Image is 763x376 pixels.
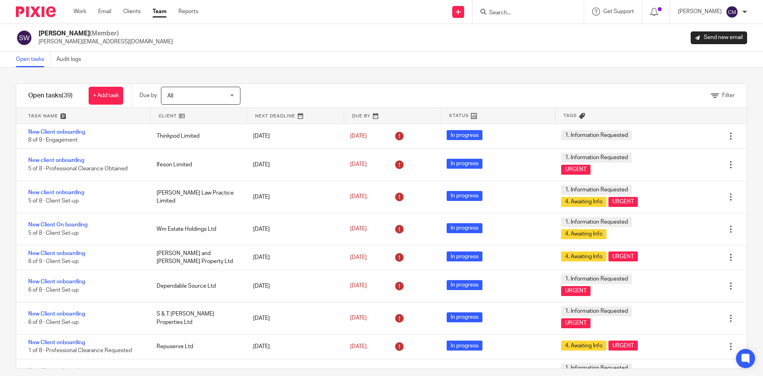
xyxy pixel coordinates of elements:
[245,221,342,237] div: [DATE]
[245,339,342,355] div: [DATE]
[16,29,33,46] img: svg%3E
[16,52,50,67] a: Open tasks
[28,340,85,345] a: New Client onboarding
[28,348,132,353] span: 1 of 8 · Professional Clearance Requested
[561,197,606,207] span: 4. Awaiting Info
[149,245,245,270] div: [PERSON_NAME] and [PERSON_NAME] Property Ltd
[149,185,245,209] div: [PERSON_NAME] Law Practice Limited
[561,217,632,227] span: 1. Information Requested
[447,280,482,290] span: In progress
[28,368,85,374] a: New Client onboarding
[74,8,86,16] a: Work
[350,283,367,289] span: [DATE]
[90,30,119,37] span: (Member)
[149,339,245,355] div: Repuserve Ltd
[245,157,342,173] div: [DATE]
[28,166,128,171] span: 5 of 8 · Professional Clearance Obtained
[561,341,606,351] span: 4. Awaiting Info
[691,31,747,44] a: Send new email
[245,249,342,265] div: [DATE]
[350,194,367,200] span: [DATE]
[28,190,84,195] a: New client onboarding
[561,318,591,328] span: URGENT
[447,223,482,233] span: In progress
[447,251,482,261] span: In progress
[245,189,342,205] div: [DATE]
[149,157,245,173] div: Ifeson Limited
[447,130,482,140] span: In progress
[350,316,367,321] span: [DATE]
[149,306,245,330] div: S & T [PERSON_NAME] Properties Ltd
[350,344,367,349] span: [DATE]
[603,9,634,14] span: Get Support
[98,8,111,16] a: Email
[28,222,87,228] a: New Client On boarding
[447,159,482,169] span: In progress
[62,92,73,99] span: (39)
[722,93,735,98] span: Filter
[139,92,157,99] p: Due by
[245,278,342,294] div: [DATE]
[167,93,173,99] span: All
[28,138,77,143] span: 8 of 9 · Engagement
[561,363,632,373] span: 1. Information Requested
[245,310,342,326] div: [DATE]
[447,191,482,201] span: In progress
[153,8,167,16] a: Team
[488,10,560,17] input: Search
[561,286,591,296] span: URGENT
[608,341,638,351] span: URGENT
[28,251,85,256] a: New Client onboarding
[28,230,79,236] span: 5 of 8 · Client Set-up
[678,8,722,16] p: [PERSON_NAME]
[28,198,79,204] span: 5 of 8 · Client Set-up
[561,306,632,316] span: 1. Information Requested
[350,255,367,260] span: [DATE]
[608,251,638,261] span: URGENT
[561,229,606,239] span: 4. Awaiting Info
[28,279,85,284] a: New Client onboarding
[561,165,591,175] span: URGENT
[89,87,123,105] a: + Add task
[350,226,367,232] span: [DATE]
[28,320,79,325] span: 6 of 8 · Client Set-up
[28,158,84,163] a: New client onboarding
[561,130,632,140] span: 1. Information Requested
[28,311,85,317] a: New Client onboarding
[561,185,632,195] span: 1. Information Requested
[28,129,85,135] a: New Client onboarding
[28,287,79,293] span: 6 of 8 · Client Set-up
[447,341,482,351] span: In progress
[245,128,342,144] div: [DATE]
[149,278,245,294] div: Dependable Source Ltd
[726,6,738,18] img: svg%3E
[16,6,56,17] img: Pixie
[608,197,638,207] span: URGENT
[350,162,367,168] span: [DATE]
[56,52,87,67] a: Audit logs
[39,29,173,38] h2: [PERSON_NAME]
[447,312,482,322] span: In progress
[449,112,469,119] span: Status
[561,274,632,284] span: 1. Information Requested
[178,8,198,16] a: Reports
[28,259,79,264] span: 6 of 9 · Client Set-up
[561,153,632,163] span: 1. Information Requested
[149,221,245,237] div: Wm Estate Holdings Ltd
[561,251,606,261] span: 4. Awaiting Info
[149,128,245,144] div: Thinkpod Limited
[39,38,173,46] p: [PERSON_NAME][EMAIL_ADDRESS][DOMAIN_NAME]
[564,112,577,119] span: Tags
[123,8,141,16] a: Clients
[350,133,367,139] span: [DATE]
[28,92,73,100] h1: Open tasks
